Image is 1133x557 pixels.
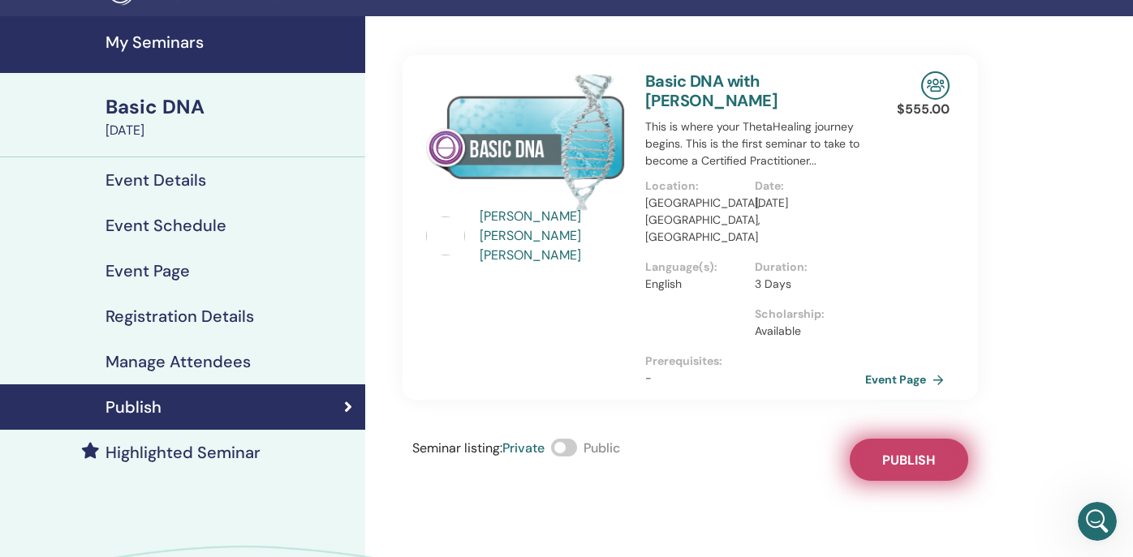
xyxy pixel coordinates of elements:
p: [GEOGRAPHIC_DATA], [GEOGRAPHIC_DATA], [GEOGRAPHIC_DATA] [645,195,745,246]
img: In-Person Seminar [921,71,950,100]
div: Profile image for ThetaHealing [255,26,287,58]
p: This is where your ThetaHealing journey begins. This is the first seminar to take to become a Cer... [645,118,865,169]
span: Did that answer help, or are you looking for something else? [72,229,416,242]
h4: Publish [106,397,162,417]
div: [DATE] [106,121,355,140]
span: Publish [882,452,935,469]
h4: Registration Details [106,306,254,326]
p: Available [755,323,855,340]
div: Operator [72,245,123,262]
p: Scholarship : [755,306,855,323]
img: logo [32,31,169,57]
h4: Event Details [106,170,206,190]
span: Public [584,439,620,456]
p: Location : [645,178,745,195]
h4: Highlighted Seminar [106,443,261,462]
button: Help [217,408,325,473]
img: Basic DNA [426,71,626,212]
div: Two Approved Platforms for Online Teaching Effective [DATE] [24,360,301,407]
span: Messages [135,448,191,460]
a: [PERSON_NAME] [PERSON_NAME] [PERSON_NAME] [480,207,630,265]
img: Profile image for Operator [33,229,66,261]
span: Home [36,448,72,460]
p: [DATE] [755,195,855,212]
h4: Manage Attendees [106,352,251,371]
p: Duration : [755,259,855,276]
a: Basic DNA with [PERSON_NAME] [645,71,778,111]
div: • 2m ago [127,245,176,262]
span: Help [257,448,283,460]
p: $ 555.00 [897,100,950,119]
iframe: Intercom live chat [1078,502,1117,541]
p: Language(s) : [645,259,745,276]
div: Recent message [33,204,291,221]
p: Hi [PERSON_NAME] [32,115,292,143]
h4: My Seminars [106,32,355,52]
a: Basic DNA[DATE] [96,93,365,140]
button: Search for help [24,291,301,323]
p: How can we help? [32,143,292,170]
div: Instructor Recertification [24,330,301,360]
span: Search for help [33,299,131,316]
h4: Event Page [106,261,190,281]
span: Seminar listing : [412,439,502,456]
div: Profile image for OperatorDid that answer help, or are you looking for something else?Operator•2m... [17,215,308,275]
p: 3 Days [755,276,855,293]
h4: Event Schedule [106,216,226,235]
div: Two Approved Platforms for Online Teaching Effective [DATE] [33,366,272,401]
button: Publish [850,439,968,481]
p: Prerequisites : [645,353,865,370]
span: Private [502,439,545,456]
p: - [645,370,865,387]
p: English [645,276,745,293]
p: Date : [755,178,855,195]
button: Messages [108,408,216,473]
a: Event Page [865,367,950,392]
div: Basic DNA [106,93,355,121]
div: Instructor Recertification [33,336,272,353]
div: Recent messageProfile image for OperatorDid that answer help, or are you looking for something el... [16,191,308,276]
